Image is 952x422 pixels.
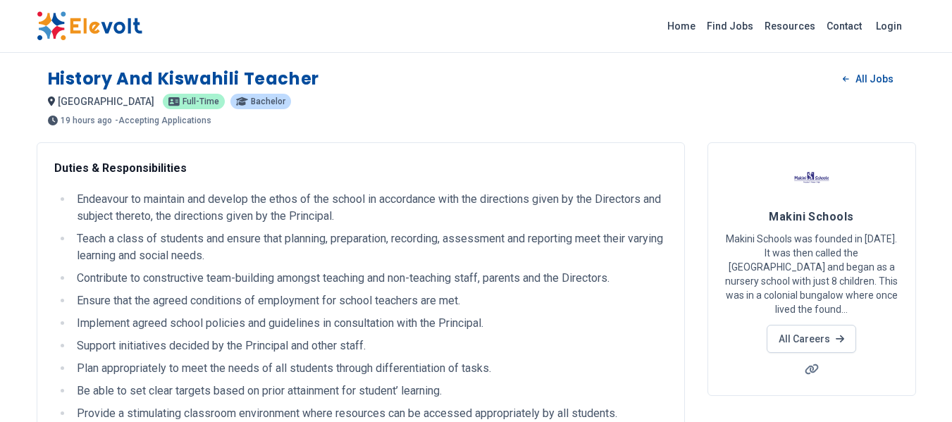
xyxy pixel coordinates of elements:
span: [GEOGRAPHIC_DATA] [58,96,154,107]
a: Resources [759,15,821,37]
a: Contact [821,15,867,37]
span: 19 hours ago [61,116,112,125]
a: All Careers [767,325,856,353]
a: All Jobs [832,68,904,89]
a: Login [867,12,910,40]
img: Elevolt [37,11,142,41]
li: Be able to set clear targets based on prior attainment for student’ learning. [73,383,667,399]
li: Support initiatives decided by the Principal and other staff. [73,337,667,354]
li: Endeavour to maintain and develop the ethos of the school in accordance with the directions given... [73,191,667,225]
li: Teach a class of students and ensure that planning, preparation, recording, assessment and report... [73,230,667,264]
li: Plan appropriately to meet the needs of all students through differentiation of tasks. [73,360,667,377]
li: Contribute to constructive team-building amongst teaching and non-teaching staff, parents and the... [73,270,667,287]
li: Provide a stimulating classroom environment where resources can be accessed appropriately by all ... [73,405,667,422]
span: Bachelor [251,97,285,106]
img: Makini Schools [794,160,829,195]
strong: Duties & Responsibilities [54,161,187,175]
span: Makini Schools [769,210,853,223]
h1: History and Kiswahili Teacher [48,68,319,90]
a: Find Jobs [701,15,759,37]
a: Home [662,15,701,37]
p: Makini Schools was founded in [DATE]. It was then called the [GEOGRAPHIC_DATA] and began as a nur... [725,232,898,316]
p: - Accepting Applications [115,116,211,125]
span: Full-time [183,97,219,106]
li: Ensure that the agreed conditions of employment for school teachers are met. [73,292,667,309]
li: Implement agreed school policies and guidelines in consultation with the Principal. [73,315,667,332]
